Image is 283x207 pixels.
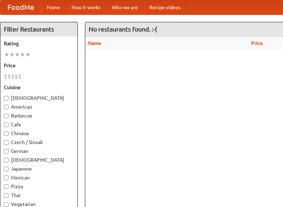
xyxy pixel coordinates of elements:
li: ★ [20,51,25,58]
input: Cafe [4,122,8,127]
input: Vegetarian [4,202,8,207]
li: $ [15,73,18,80]
a: Who we are [106,0,144,15]
input: Pizza [4,184,8,189]
label: Mexican [4,174,74,181]
li: ★ [9,51,15,58]
input: Chinese [4,131,8,136]
li: $ [11,73,15,80]
input: American [4,105,8,109]
a: Name [88,40,101,46]
label: German [4,148,74,155]
h5: Price [4,62,74,69]
label: Japanese [4,165,74,172]
label: Pizza [4,183,74,190]
li: ★ [25,51,30,58]
label: [DEMOGRAPHIC_DATA] [4,94,74,102]
label: Cafe [4,121,74,128]
h5: Rating [4,40,74,47]
li: $ [4,73,7,80]
input: [DEMOGRAPHIC_DATA] [4,158,8,162]
li: ★ [15,51,20,58]
label: [DEMOGRAPHIC_DATA] [4,156,74,163]
label: American [4,103,74,110]
label: Thai [4,192,74,199]
input: Czech / Slovak [4,140,8,145]
input: Thai [4,193,8,198]
input: Mexican [4,176,8,180]
li: $ [7,73,11,80]
input: German [4,149,8,154]
a: Recipe videos [144,0,186,15]
a: Price [251,40,263,46]
label: Chinese [4,130,74,137]
h5: Cuisine [4,84,74,91]
a: FoodMe [0,0,41,15]
input: [DEMOGRAPHIC_DATA] [4,96,8,100]
a: Home [41,0,66,15]
ng-pluralize: No restaurants found. :-( [89,26,157,33]
li: ★ [4,51,9,58]
li: $ [18,73,22,80]
input: Barbecue [4,114,8,118]
label: Czech / Slovak [4,139,74,146]
label: Barbecue [4,112,74,119]
h4: Filter Restaurants [0,22,77,36]
a: How it works [66,0,106,15]
input: Japanese [4,167,8,171]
